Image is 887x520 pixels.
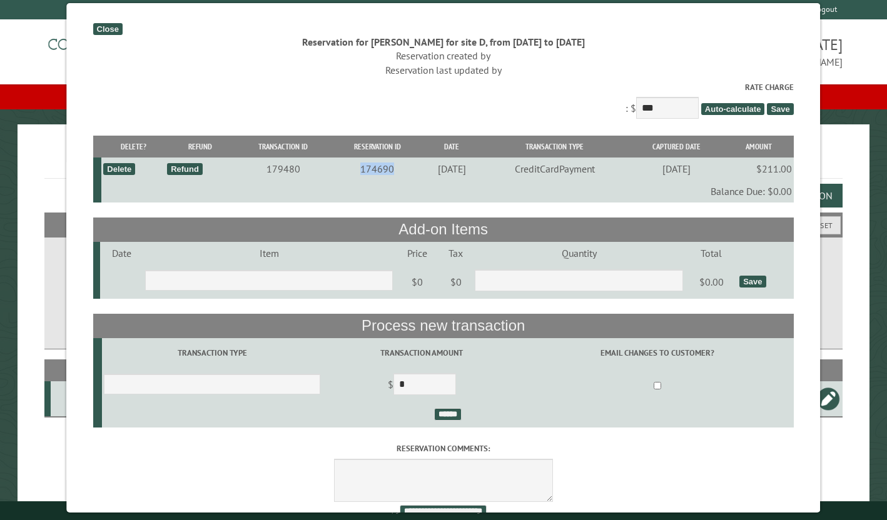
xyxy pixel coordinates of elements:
th: Transaction ID [235,136,332,157]
td: 179480 [235,157,332,180]
small: © Campground Commander LLC. All rights reserved. [373,506,514,514]
td: Quantity [473,242,685,264]
td: Price [395,242,440,264]
div: Close [93,23,123,35]
th: Date [423,136,480,157]
div: Delete [104,163,136,175]
img: Campground Commander [44,24,201,73]
td: Total [686,242,738,264]
div: Save [739,276,766,287]
td: Item [143,242,395,264]
td: $211.00 [724,157,794,180]
h2: Filters [44,212,843,236]
label: Transaction Amount [324,347,520,359]
button: Reset [804,216,841,234]
th: Reservation ID [332,136,423,157]
th: Add-on Items [93,217,794,241]
div: : $ [93,81,794,122]
td: Date [101,242,144,264]
td: Balance Due: $0.00 [101,180,794,202]
div: Reservation last updated by [93,63,794,77]
th: Amount [724,136,794,157]
label: Rate Charge [93,81,794,93]
span: Auto-calculate [701,103,765,115]
th: Delete? [101,136,165,157]
div: D [56,392,97,405]
h1: Reservations [44,144,843,179]
td: CreditCardPayment [480,157,629,180]
td: $ [322,368,522,403]
td: 174690 [332,157,423,180]
div: Refund [168,163,203,175]
label: Email changes to customer? [524,347,792,359]
label: Transaction Type [104,347,320,359]
td: $0 [439,264,473,299]
td: [DATE] [423,157,480,180]
label: Reservation comments: [93,442,794,454]
div: Reservation for [PERSON_NAME] for site D, from [DATE] to [DATE] [93,35,794,49]
span: Save [768,103,794,115]
th: Transaction Type [480,136,629,157]
td: $0 [395,264,440,299]
th: Captured Date [629,136,723,157]
td: [DATE] [629,157,723,180]
th: Refund [165,136,235,157]
td: $0.00 [686,264,738,299]
td: Tax [439,242,473,264]
div: Reservation created by [93,49,794,62]
th: Site [51,359,99,381]
th: Process new transaction [93,314,794,337]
